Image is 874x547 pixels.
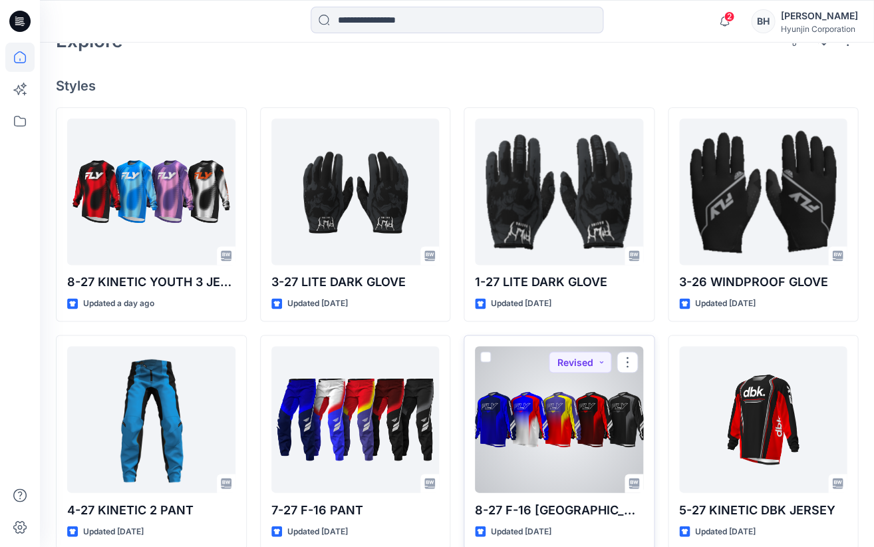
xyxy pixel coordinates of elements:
[475,346,643,492] a: 8-27 F-16 JERSEY
[67,273,235,291] p: 8-27 KINETIC YOUTH 3 JERSEY
[751,9,775,33] div: BH
[679,500,847,519] p: 5-27 KINETIC DBK JERSEY
[695,297,756,311] p: Updated [DATE]
[56,30,123,51] h2: Explore
[271,273,440,291] p: 3-27 LITE DARK GLOVE
[679,118,847,265] a: 3-26 WINDPROOF GLOVE
[679,273,847,291] p: 3-26 WINDPROOF GLOVE
[724,11,734,22] span: 2
[780,24,857,34] div: Hyunjin Corporation
[475,500,643,519] p: 8-27 F-16 [GEOGRAPHIC_DATA]
[679,346,847,492] a: 5-27 KINETIC DBK JERSEY
[287,297,348,311] p: Updated [DATE]
[287,524,348,538] p: Updated [DATE]
[491,524,551,538] p: Updated [DATE]
[67,500,235,519] p: 4-27 KINETIC 2 PANT
[695,524,756,538] p: Updated [DATE]
[83,297,154,311] p: Updated a day ago
[83,524,144,538] p: Updated [DATE]
[271,346,440,492] a: 7-27 F-16 PANT
[491,297,551,311] p: Updated [DATE]
[475,118,643,265] a: 1-27 LITE DARK GLOVE
[780,8,857,24] div: [PERSON_NAME]
[271,500,440,519] p: 7-27 F-16 PANT
[271,118,440,265] a: 3-27 LITE DARK GLOVE
[67,346,235,492] a: 4-27 KINETIC 2 PANT
[475,273,643,291] p: 1-27 LITE DARK GLOVE
[56,78,858,94] h4: Styles
[67,118,235,265] a: 8-27 KINETIC YOUTH 3 JERSEY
